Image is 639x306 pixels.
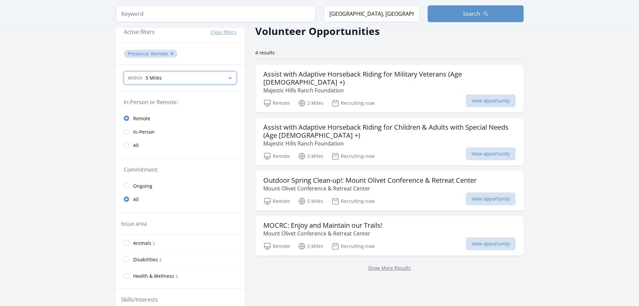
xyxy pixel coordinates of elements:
span: Search [463,10,480,18]
p: Remote [263,242,290,250]
span: View opportunity [466,147,516,160]
input: Health & Wellness 2 [124,273,129,278]
span: In-Person [133,129,155,135]
p: Mount Olivet Conference & Retreat Center [263,229,382,237]
span: All [133,196,139,203]
input: Location [324,5,420,22]
p: 5 Miles [298,242,323,250]
legend: Commitment: [124,166,236,174]
span: 2 [153,241,155,246]
a: Ongoing [116,179,245,192]
span: Animals [133,240,151,247]
legend: In-Person or Remote: [124,98,236,106]
p: 5 Miles [298,197,323,205]
h3: Outdoor Spring Clean-up!: Mount Olivet Conference & Retreat Center [263,176,477,184]
span: View opportunity [466,192,516,205]
button: Search [428,5,524,22]
input: Keyword [116,5,316,22]
p: Remote [263,99,290,107]
select: Search Radius [124,72,236,84]
a: In-Person [116,125,245,138]
legend: Issue area [121,220,147,228]
span: Ongoing [133,183,152,189]
a: Remote [116,112,245,125]
span: Health & Wellness [133,273,174,279]
a: All [116,192,245,206]
h3: Assist with Adaptive Horseback Riding for Military Veterans (Age [DEMOGRAPHIC_DATA] +) [263,70,516,86]
p: Recruiting now [331,152,375,160]
button: ✕ [170,50,174,57]
p: 2 Miles [298,152,323,160]
span: View opportunity [466,94,516,107]
h3: Active filters [124,28,155,36]
p: 2 Miles [298,99,323,107]
span: 2 [159,257,162,263]
legend: Skills/Interests [121,296,158,304]
input: Animals 2 [124,240,129,246]
span: Remote [133,115,150,122]
input: Disabilities 2 [124,257,129,262]
a: Show More Results [368,265,411,271]
a: Assist with Adaptive Horseback Riding for Children & Adults with Special Needs (Age [DEMOGRAPHIC_... [255,118,524,166]
p: Majestic Hills Ranch Foundation [263,139,516,147]
a: Outdoor Spring Clean-up!: Mount Olivet Conference & Retreat Center Mount Olivet Conference & Retr... [255,171,524,211]
p: Recruiting now [331,99,375,107]
button: Clear filters [211,29,236,36]
span: 4 results [255,49,275,56]
p: Majestic Hills Ranch Foundation [263,86,516,94]
p: Recruiting now [331,197,375,205]
h3: MOCRC: Enjoy and Maintain our Trails! [263,221,382,229]
h2: Volunteer Opportunities [255,24,380,39]
a: MOCRC: Enjoy and Maintain our Trails! Mount Olivet Conference & Retreat Center Remote 5 Miles Rec... [255,216,524,256]
span: Remote [151,50,168,57]
span: All [133,142,139,149]
span: Disabilities [133,256,158,263]
h3: Assist with Adaptive Horseback Riding for Children & Adults with Special Needs (Age [DEMOGRAPHIC_... [263,123,516,139]
p: Mount Olivet Conference & Retreat Center [263,184,477,192]
a: All [116,138,245,152]
p: Remote [263,152,290,160]
p: Recruiting now [331,242,375,250]
span: 2 [175,273,178,279]
span: View opportunity [466,237,516,250]
a: Assist with Adaptive Horseback Riding for Military Veterans (Age [DEMOGRAPHIC_DATA] +) Majestic H... [255,65,524,113]
span: Presence : [128,50,151,57]
p: Remote [263,197,290,205]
